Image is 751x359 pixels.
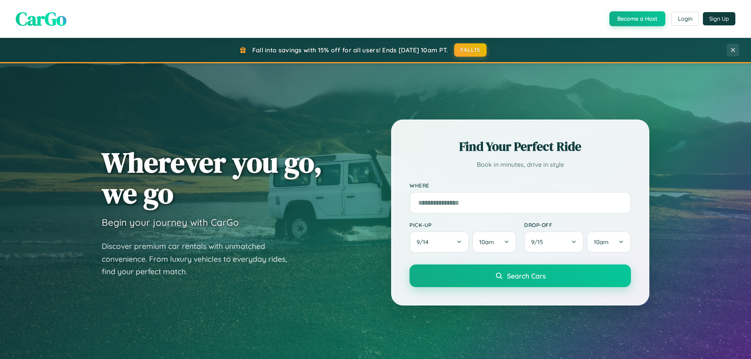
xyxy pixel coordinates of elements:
[472,231,516,253] button: 10am
[507,271,546,280] span: Search Cars
[454,43,487,57] button: FALL15
[524,231,584,253] button: 9/15
[102,147,322,209] h1: Wherever you go, we go
[102,216,239,228] h3: Begin your journey with CarGo
[524,221,631,228] label: Drop-off
[417,238,432,246] span: 9 / 14
[587,231,631,253] button: 10am
[252,46,448,54] span: Fall into savings with 15% off for all users! Ends [DATE] 10am PT.
[479,238,494,246] span: 10am
[410,159,631,170] p: Book in minutes, drive in style
[410,231,469,253] button: 9/14
[16,6,66,32] span: CarGo
[410,182,631,189] label: Where
[671,12,699,26] button: Login
[102,240,297,278] p: Discover premium car rentals with unmatched convenience. From luxury vehicles to everyday rides, ...
[703,12,735,25] button: Sign Up
[410,138,631,155] h2: Find Your Perfect Ride
[609,11,665,26] button: Become a Host
[410,264,631,287] button: Search Cars
[594,238,609,246] span: 10am
[410,221,516,228] label: Pick-up
[531,238,547,246] span: 9 / 15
